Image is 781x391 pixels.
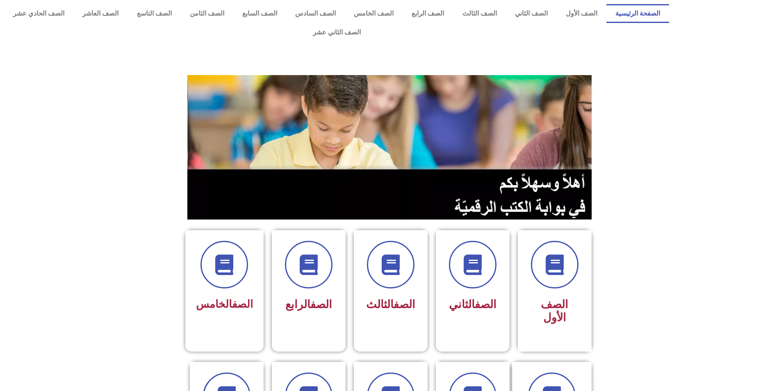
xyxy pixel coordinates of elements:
[366,298,415,311] span: الثالث
[232,298,253,310] a: الصف
[233,4,286,23] a: الصف السابع
[506,4,557,23] a: الصف الثاني
[557,4,606,23] a: الصف الأول
[475,298,496,311] a: الصف
[403,4,453,23] a: الصف الرابع
[606,4,669,23] a: الصفحة الرئيسية
[286,4,345,23] a: الصف السادس
[310,298,332,311] a: الصف
[453,4,505,23] a: الصف الثالث
[449,298,496,311] span: الثاني
[285,298,332,311] span: الرابع
[73,4,128,23] a: الصف العاشر
[4,23,669,42] a: الصف الثاني عشر
[196,298,253,310] span: الخامس
[541,298,568,324] span: الصف الأول
[181,4,233,23] a: الصف الثامن
[128,4,180,23] a: الصف التاسع
[394,298,415,311] a: الصف
[345,4,403,23] a: الصف الخامس
[4,4,73,23] a: الصف الحادي عشر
